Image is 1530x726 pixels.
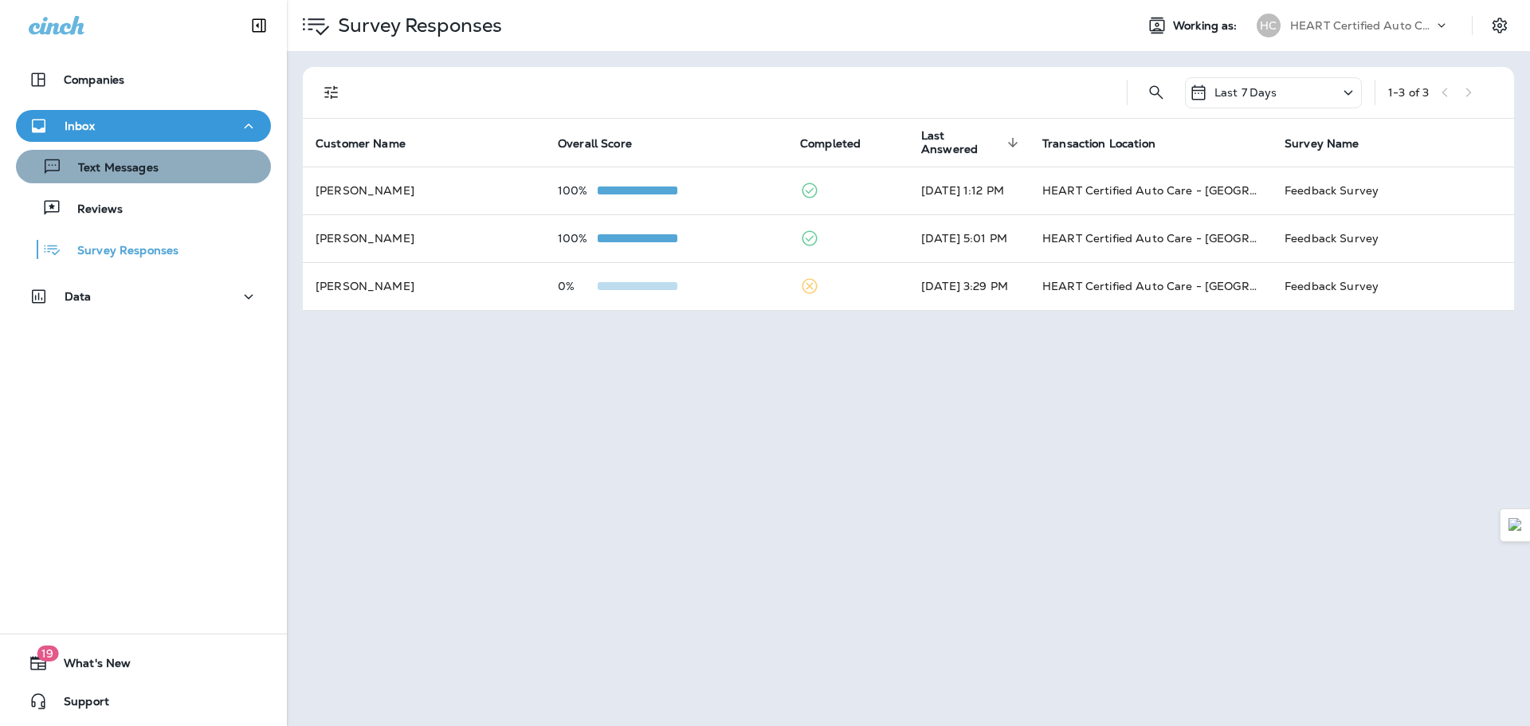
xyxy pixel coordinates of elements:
[16,150,271,183] button: Text Messages
[16,233,271,266] button: Survey Responses
[1285,137,1359,151] span: Survey Name
[558,280,598,292] p: 0%
[908,214,1030,262] td: [DATE] 5:01 PM
[921,129,1002,156] span: Last Answered
[16,191,271,225] button: Reviews
[61,202,123,218] p: Reviews
[61,244,178,259] p: Survey Responses
[237,10,281,41] button: Collapse Sidebar
[16,281,271,312] button: Data
[1272,262,1514,310] td: Feedback Survey
[1257,14,1281,37] div: HC
[558,136,653,151] span: Overall Score
[1042,136,1176,151] span: Transaction Location
[64,73,124,86] p: Companies
[316,136,426,151] span: Customer Name
[303,167,545,214] td: [PERSON_NAME]
[1285,136,1380,151] span: Survey Name
[16,685,271,717] button: Support
[48,695,109,714] span: Support
[48,657,131,676] span: What's New
[65,120,95,132] p: Inbox
[303,262,545,310] td: [PERSON_NAME]
[316,77,347,108] button: Filters
[1042,137,1155,151] span: Transaction Location
[908,167,1030,214] td: [DATE] 1:12 PM
[1173,19,1241,33] span: Working as:
[558,232,598,245] p: 100%
[800,137,861,151] span: Completed
[558,137,632,151] span: Overall Score
[1272,167,1514,214] td: Feedback Survey
[65,290,92,303] p: Data
[1388,86,1429,99] div: 1 - 3 of 3
[800,136,881,151] span: Completed
[558,184,598,197] p: 100%
[1508,518,1523,532] img: Detect Auto
[331,14,502,37] p: Survey Responses
[1140,77,1172,108] button: Search Survey Responses
[37,646,58,661] span: 19
[1030,167,1272,214] td: HEART Certified Auto Care - [GEOGRAPHIC_DATA]
[16,110,271,142] button: Inbox
[62,161,159,176] p: Text Messages
[1030,262,1272,310] td: HEART Certified Auto Care - [GEOGRAPHIC_DATA]
[921,129,1023,156] span: Last Answered
[1214,86,1277,99] p: Last 7 Days
[1030,214,1272,262] td: HEART Certified Auto Care - [GEOGRAPHIC_DATA]
[1290,19,1434,32] p: HEART Certified Auto Care
[908,262,1030,310] td: [DATE] 3:29 PM
[16,64,271,96] button: Companies
[1485,11,1514,40] button: Settings
[316,137,406,151] span: Customer Name
[303,214,545,262] td: [PERSON_NAME]
[1272,214,1514,262] td: Feedback Survey
[16,647,271,679] button: 19What's New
